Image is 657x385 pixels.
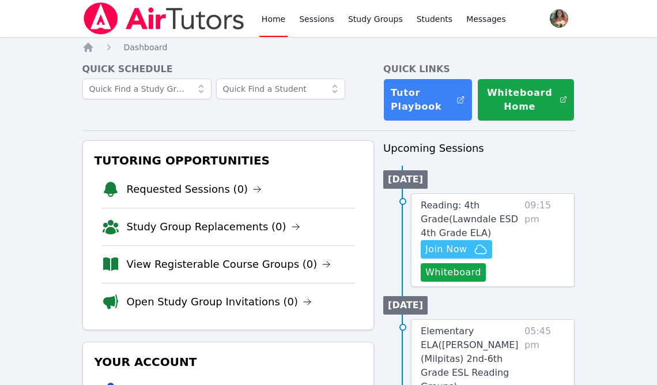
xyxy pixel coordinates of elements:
h4: Quick Links [383,62,575,76]
a: View Registerable Course Groups (0) [127,256,331,272]
a: Dashboard [124,42,168,53]
a: Open Study Group Invitations (0) [127,294,312,310]
span: Dashboard [124,43,168,52]
span: Reading: 4th Grade ( Lawndale ESD 4th Grade ELA ) [421,200,518,238]
span: Join Now [425,242,467,256]
button: Join Now [421,240,492,259]
a: Study Group Replacements (0) [127,219,300,235]
input: Quick Find a Study Group [82,79,212,99]
nav: Breadcrumb [82,42,575,53]
a: Tutor Playbook [383,79,473,121]
span: Messages [466,13,506,25]
h3: Tutoring Opportunities [92,150,365,171]
button: Whiteboard Home [477,79,575,121]
h3: Upcoming Sessions [383,140,575,156]
h4: Quick Schedule [82,62,375,76]
li: [DATE] [383,296,428,315]
img: Air Tutors [82,2,246,35]
input: Quick Find a Student [216,79,345,99]
h3: Your Account [92,352,365,372]
li: [DATE] [383,170,428,189]
span: 09:15 pm [524,199,565,282]
a: Reading: 4th Grade(Lawndale ESD 4th Grade ELA) [421,199,520,240]
button: Whiteboard [421,263,486,282]
a: Requested Sessions (0) [127,181,262,197]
